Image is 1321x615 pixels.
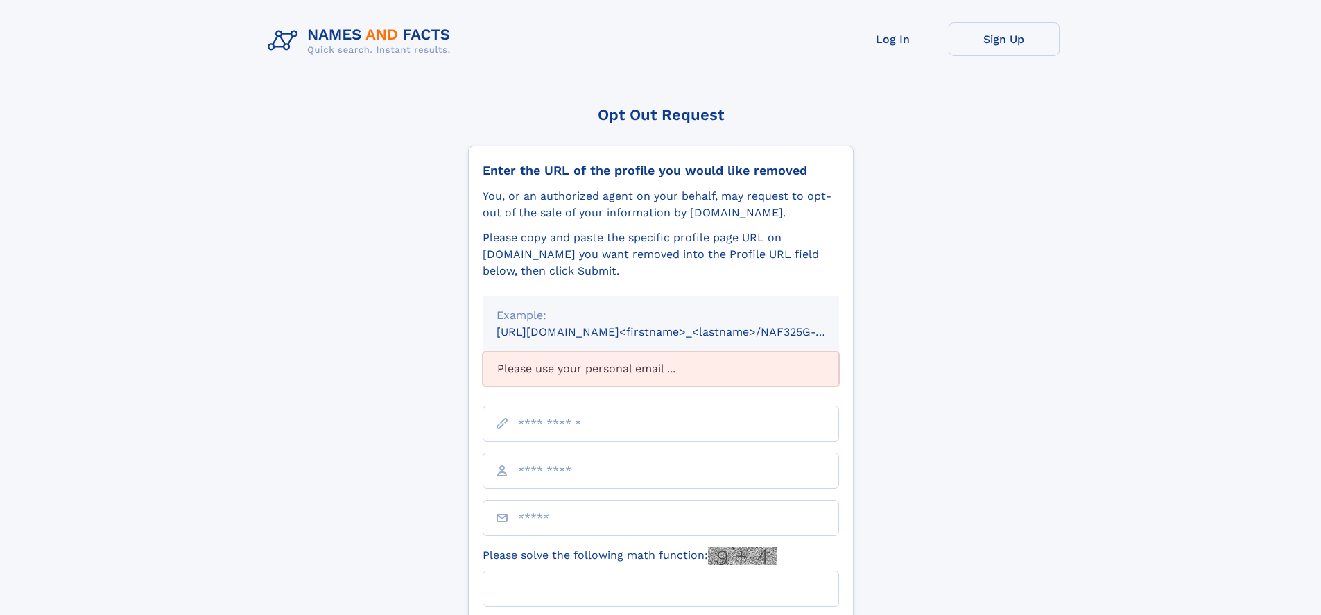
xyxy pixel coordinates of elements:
div: Please use your personal email ... [483,352,839,386]
div: Example: [497,307,825,324]
div: You, or an authorized agent on your behalf, may request to opt-out of the sale of your informatio... [483,188,839,221]
img: Logo Names and Facts [262,22,462,60]
a: Sign Up [949,22,1060,56]
div: Enter the URL of the profile you would like removed [483,163,839,178]
a: Log In [838,22,949,56]
small: [URL][DOMAIN_NAME]<firstname>_<lastname>/NAF325G-xxxxxxxx [497,325,865,338]
div: Opt Out Request [468,106,854,123]
div: Please copy and paste the specific profile page URL on [DOMAIN_NAME] you want removed into the Pr... [483,229,839,279]
label: Please solve the following math function: [483,547,777,565]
